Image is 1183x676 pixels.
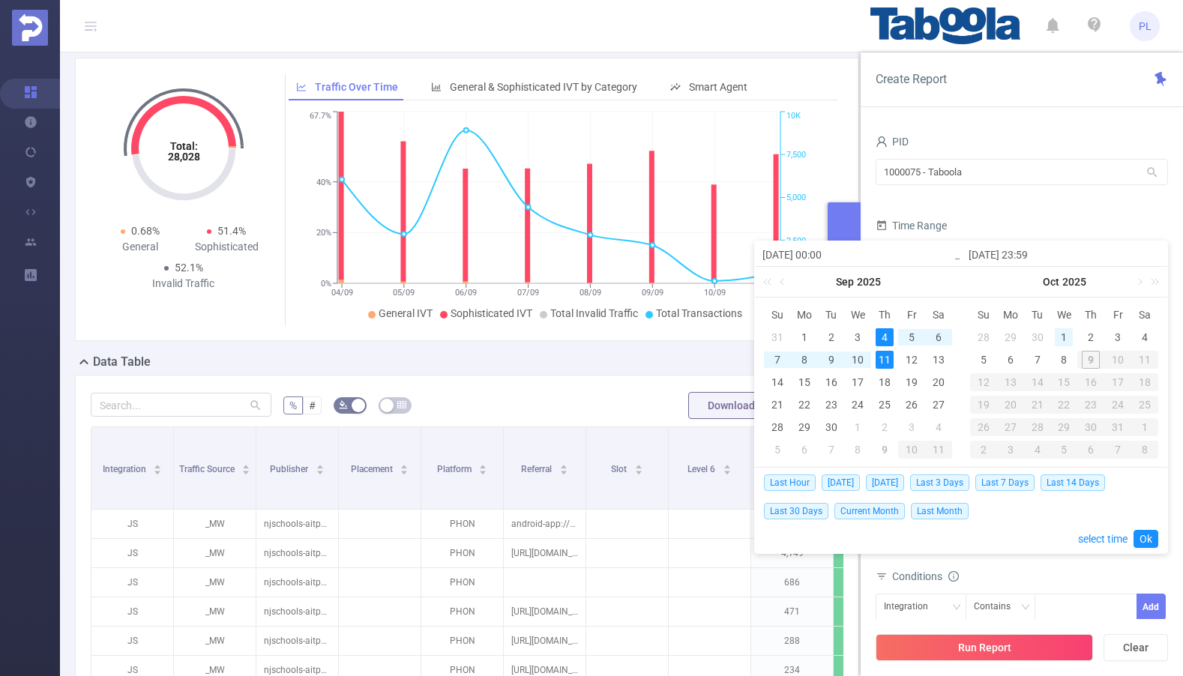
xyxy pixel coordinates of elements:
[316,178,331,187] tspan: 40%
[687,464,717,474] span: Level 6
[930,373,948,391] div: 20
[1077,371,1104,393] td: October 16, 2025
[316,468,324,473] i: icon: caret-down
[970,308,997,322] span: Su
[169,140,197,152] tspan: Total:
[1024,326,1051,348] td: September 30, 2025
[1029,351,1047,369] div: 7
[768,441,786,459] div: 5
[310,112,331,121] tspan: 67.7%
[791,348,818,371] td: September 8, 2025
[153,462,162,471] div: Sort
[1131,351,1158,369] div: 11
[970,304,997,326] th: Sun
[930,418,948,436] div: 4
[764,393,791,416] td: September 21, 2025
[898,441,925,459] div: 10
[393,288,415,298] tspan: 05/09
[1002,328,1020,346] div: 29
[1104,418,1131,436] div: 31
[1104,348,1131,371] td: October 10, 2025
[634,468,642,473] i: icon: caret-down
[704,288,726,298] tspan: 10/09
[764,326,791,348] td: August 31, 2025
[970,348,997,371] td: October 5, 2025
[768,418,786,436] div: 28
[1051,418,1078,436] div: 29
[970,371,997,393] td: October 12, 2025
[791,371,818,393] td: September 15, 2025
[970,418,997,436] div: 26
[93,353,151,371] h2: Data Table
[1131,438,1158,461] td: November 8, 2025
[1131,348,1158,371] td: October 11, 2025
[925,326,952,348] td: September 6, 2025
[175,262,203,274] span: 52.1%
[634,462,642,467] i: icon: caret-up
[689,81,747,93] span: Smart Agent
[876,136,909,148] span: PID
[1024,438,1051,461] td: November 4, 2025
[970,393,997,416] td: October 19, 2025
[791,326,818,348] td: September 1, 2025
[1104,373,1131,391] div: 17
[431,82,442,92] i: icon: bar-chart
[321,279,331,289] tspan: 0%
[1024,416,1051,438] td: October 28, 2025
[1051,416,1078,438] td: October 29, 2025
[316,462,324,467] i: icon: caret-up
[795,373,813,391] div: 15
[849,418,867,436] div: 1
[760,267,780,297] a: Last year (Control + left)
[822,441,840,459] div: 7
[1139,11,1152,41] span: PL
[822,396,840,414] div: 23
[1131,373,1158,391] div: 18
[884,594,939,619] div: Integration
[339,400,348,409] i: icon: bg-colors
[768,328,786,346] div: 31
[1131,418,1158,436] div: 1
[184,239,271,255] div: Sophisticated
[479,468,487,473] i: icon: caret-down
[970,396,997,414] div: 19
[1077,438,1104,461] td: November 6, 2025
[397,400,406,409] i: icon: table
[1131,326,1158,348] td: October 4, 2025
[764,416,791,438] td: September 28, 2025
[903,396,921,414] div: 26
[1077,326,1104,348] td: October 2, 2025
[845,308,872,322] span: We
[898,371,925,393] td: September 19, 2025
[764,474,816,491] span: Last Hour
[1137,594,1166,620] button: Add
[845,393,872,416] td: September 24, 2025
[866,474,904,491] span: [DATE]
[925,438,952,461] td: October 11, 2025
[1024,308,1051,322] span: Tu
[12,10,48,46] img: Protected Media
[1051,393,1078,416] td: October 22, 2025
[1041,267,1061,297] a: Oct
[1077,416,1104,438] td: October 30, 2025
[845,348,872,371] td: September 10, 2025
[925,371,952,393] td: September 20, 2025
[1104,416,1131,438] td: October 31, 2025
[1077,304,1104,326] th: Thu
[1024,393,1051,416] td: October 21, 2025
[925,348,952,371] td: September 13, 2025
[1078,525,1128,553] a: select time
[1077,393,1104,416] td: October 23, 2025
[786,236,806,246] tspan: 2,500
[997,373,1024,391] div: 13
[1077,373,1104,391] div: 16
[478,462,487,471] div: Sort
[795,418,813,436] div: 29
[818,326,845,348] td: September 2, 2025
[795,441,813,459] div: 6
[521,464,554,474] span: Referral
[723,462,731,467] i: icon: caret-up
[270,464,310,474] span: Publisher
[1104,396,1131,414] div: 24
[1136,328,1154,346] div: 4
